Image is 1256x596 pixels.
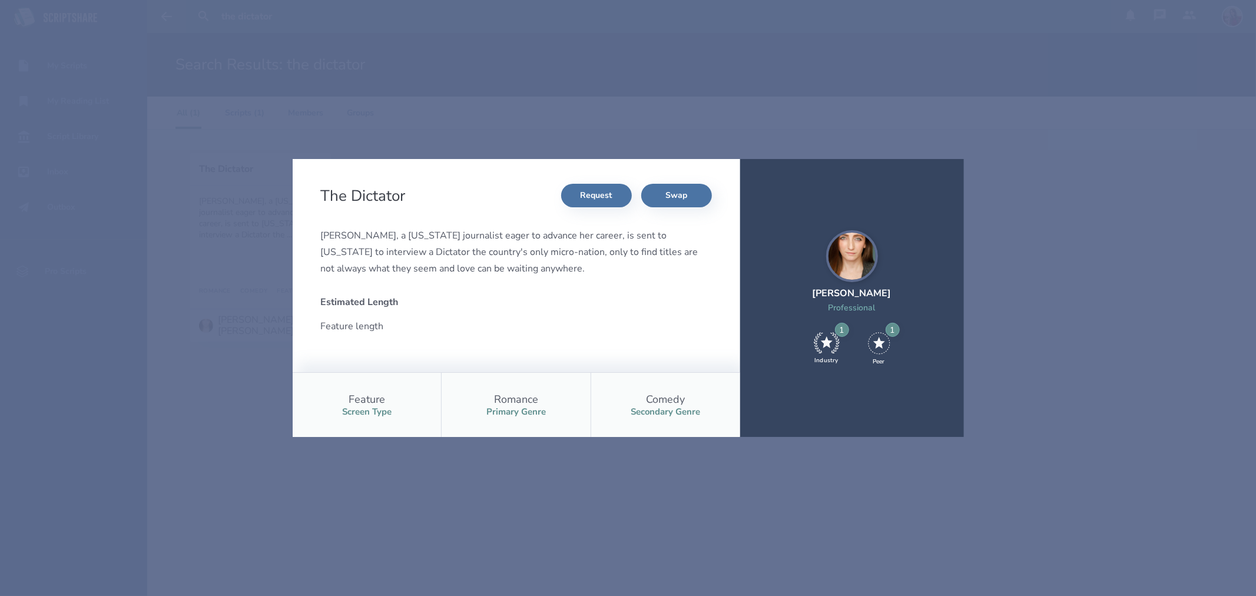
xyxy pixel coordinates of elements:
[631,406,701,418] div: Secondary Genre
[349,392,385,406] div: Feature
[814,332,840,365] div: 1 Industry Recommend
[813,230,892,327] a: [PERSON_NAME]Professional
[814,356,838,365] div: Industry
[494,392,538,406] div: Romance
[868,332,890,365] div: 1 Recommend
[826,230,878,282] img: user_1648936165-crop.jpg
[813,287,892,300] div: [PERSON_NAME]
[813,302,892,313] div: Professional
[873,357,885,366] div: Peer
[641,184,712,207] button: Swap
[321,318,507,335] div: Feature length
[321,296,507,309] div: Estimated Length
[561,184,632,207] button: Request
[886,323,900,337] div: 1
[321,186,410,206] h2: The Dictator
[486,406,546,418] div: Primary Genre
[646,392,685,406] div: Comedy
[321,227,712,277] div: [PERSON_NAME], a [US_STATE] journalist eager to advance her career, is sent to [US_STATE] to inte...
[835,323,849,337] div: 1
[342,406,392,418] div: Screen Type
